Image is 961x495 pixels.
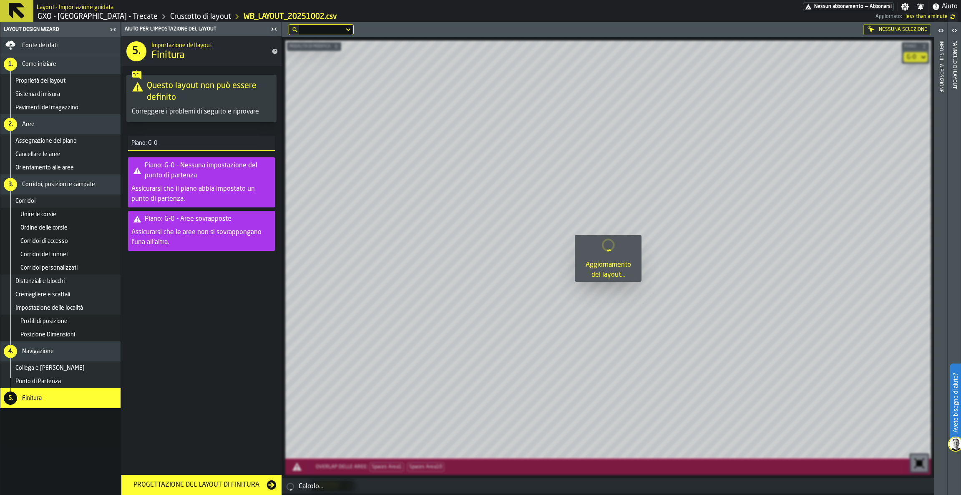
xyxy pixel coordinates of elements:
[0,361,121,375] li: menu Collega e Collega Aree
[934,22,947,495] header: Info sulla posizione
[151,49,184,62] span: Finitura
[814,4,863,10] span: Nessun abbonamento
[126,41,146,61] div: 5.
[581,260,635,280] div: Aggiornamento del layout...
[20,265,78,271] span: Corridoi personalizzati
[128,136,275,151] h3: title-section-Piano: G-0
[121,475,282,495] button: button-Progettazione del layout di finitura
[0,174,121,194] li: menu Corridoi, posizioni e campate
[928,2,961,12] label: button-toggle-Aiuto
[145,161,272,181] div: Piano: G-0 - Nessuna impostazione del punto di partenza
[20,331,75,338] span: Posizione Dimensioni
[20,238,68,245] span: Corridoi di accesso
[15,151,60,158] span: Cancellare le aree
[948,22,961,495] header: Pannello di layout
[935,24,947,39] label: button-toggle-Aperto
[948,24,960,39] label: button-toggle-Aperto
[20,251,68,258] span: Corridoi del tunnel
[15,78,65,84] span: Proprietà del layout
[15,291,70,298] span: Cremagliere e scaffali
[15,305,83,311] span: Impostazione delle località
[803,2,894,11] div: Abbonamento al menu
[22,348,54,355] span: Navigazione
[0,235,121,248] li: menu Corridoi di accesso
[22,395,42,402] span: Finitura
[863,24,931,35] div: Nessuna selezione
[906,14,948,20] span: 08/10/2025, 16:56:31
[145,214,231,224] div: Piano: G-0 - Aree sovrapposte
[0,288,121,301] li: menu Cremagliere e scaffali
[126,480,267,490] div: Progettazione del layout di finitura
[0,37,121,54] li: menu Fonte dei dati
[4,391,17,405] div: 5.
[913,3,928,11] label: button-toggle-Notifiche
[22,61,56,68] span: Come iniziare
[0,248,121,261] li: menu Corridoi del tunnel
[15,138,77,144] span: Assegnazione del piano
[15,198,35,205] span: Corridoi
[268,24,280,34] label: button-toggle-Chiudimi
[15,104,78,111] span: Pavimenti del magazzino
[128,140,157,146] span: Piano: G-0
[282,478,934,495] div: alert-Calcolo...
[951,364,960,441] label: Avete bisogno di aiuto?
[128,211,275,251] div: alert-Piano: G-0 - Aree sovrapposte
[37,3,113,11] h2: Sub Title
[0,328,121,341] li: menu Posizione Dimensioni
[170,12,231,21] a: link-to-/wh/i/7274009e-5361-4e21-8e36-7045ee840609/designer
[20,225,68,231] span: Ordine delle corsie
[4,118,17,131] div: 2.
[22,181,95,188] span: Corridoi, posizioni e campate
[0,208,121,221] li: menu Unire le corsie
[22,42,58,49] span: Fonte dei dati
[20,318,68,325] span: Profili di posizione
[4,58,17,71] div: 1.
[0,54,121,74] li: menu Come iniziare
[938,39,944,493] div: Info sulla posizione
[131,227,272,247] div: Assicurarsi che le aree non si sovrappongano l'una all'altra.
[123,26,268,32] div: Aiuto per l'impostazione del layout
[121,36,282,66] div: title-Finitura
[875,14,902,20] span: Aggiornato:
[0,221,121,235] li: menu Ordine delle corsie
[0,22,121,37] header: Layout Design Wizard
[22,121,35,128] span: Aree
[15,91,60,98] span: Sistema di misura
[0,388,121,408] li: menu Finitura
[951,39,957,493] div: Pannello di layout
[0,301,121,315] li: menu Impostazione delle località
[0,161,121,174] li: menu Orientamento alle aree
[292,27,297,32] div: hide filter
[4,345,17,358] div: 4.
[128,157,275,207] div: alert-Piano: G-0 - Nessuna impostazione del punto di partenza
[20,211,56,218] span: Unire le corsie
[0,194,121,208] li: menu Corridoi
[0,88,121,101] li: menu Sistema di misura
[15,278,65,285] span: Distanziali e blocchi
[107,25,119,35] label: button-toggle-Chiudimi
[898,3,913,11] label: button-toggle-Impostazioni
[121,22,282,36] header: Aiuto per l'impostazione del layout
[0,101,121,114] li: menu Pavimenti del magazzino
[0,261,121,275] li: menu Corridoi personalizzati
[244,12,337,21] a: link-to-/wh/i/7274009e-5361-4e21-8e36-7045ee840609/import/layout/a440ea03-0157-4686-90f1-068cc1ad...
[15,378,61,385] span: Punto di Partenza
[865,4,868,10] span: —
[0,74,121,88] li: menu Proprietà del layout
[132,107,271,117] div: Correggere i problemi di seguito e riprovare
[0,275,121,288] li: menu Distanziali e blocchi
[299,482,931,492] div: Calcolo...
[37,12,456,22] nav: Breadcrumb
[151,40,262,49] h2: Sub Title
[0,114,121,134] li: menu Aree
[15,164,74,171] span: Orientamento alle aree
[38,12,158,21] a: link-to-/wh/i/7274009e-5361-4e21-8e36-7045ee840609
[803,2,894,11] a: link-to-/wh/i/7274009e-5361-4e21-8e36-7045ee840609/pricing/
[132,80,271,104] div: Questo layout non può essere definito
[0,341,121,361] li: menu Navigazione
[942,2,958,12] span: Aiuto
[948,12,958,22] label: button-toggle-undefined
[131,184,272,204] div: Assicurarsi che il piano abbia impostato un punto di partenza.
[15,365,85,371] span: Collega e [PERSON_NAME]
[0,315,121,328] li: menu Profili di posizione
